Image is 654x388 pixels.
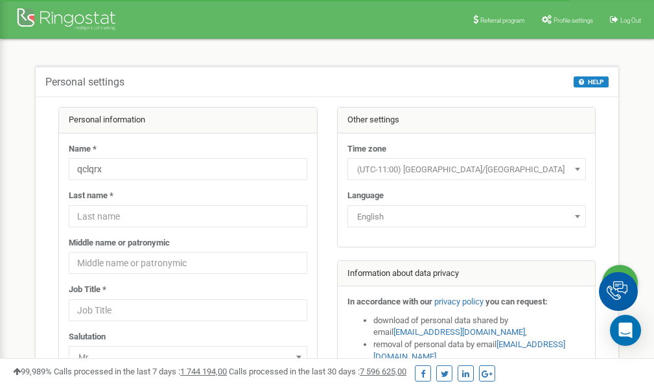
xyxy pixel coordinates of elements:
[69,158,307,180] input: Name
[554,17,593,24] span: Profile settings
[434,297,484,306] a: privacy policy
[338,108,596,133] div: Other settings
[480,17,525,24] span: Referral program
[485,297,548,306] strong: you can request:
[69,299,307,321] input: Job Title
[69,252,307,274] input: Middle name or patronymic
[69,346,307,368] span: Mr.
[69,237,170,249] label: Middle name or patronymic
[180,367,227,376] u: 1 744 194,00
[352,208,581,226] span: English
[45,76,124,88] h5: Personal settings
[373,339,586,363] li: removal of personal data by email ,
[59,108,317,133] div: Personal information
[13,367,52,376] span: 99,989%
[393,327,525,337] a: [EMAIL_ADDRESS][DOMAIN_NAME]
[69,331,106,343] label: Salutation
[574,76,609,87] button: HELP
[338,261,596,287] div: Information about data privacy
[352,161,581,179] span: (UTC-11:00) Pacific/Midway
[360,367,406,376] u: 7 596 625,00
[69,284,106,296] label: Job Title *
[347,297,432,306] strong: In accordance with our
[347,158,586,180] span: (UTC-11:00) Pacific/Midway
[229,367,406,376] span: Calls processed in the last 30 days :
[54,367,227,376] span: Calls processed in the last 7 days :
[373,315,586,339] li: download of personal data shared by email ,
[73,348,303,367] span: Mr.
[69,190,113,202] label: Last name *
[69,205,307,227] input: Last name
[347,190,384,202] label: Language
[347,143,386,155] label: Time zone
[610,315,641,346] div: Open Intercom Messenger
[69,143,97,155] label: Name *
[620,17,641,24] span: Log Out
[347,205,586,227] span: English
